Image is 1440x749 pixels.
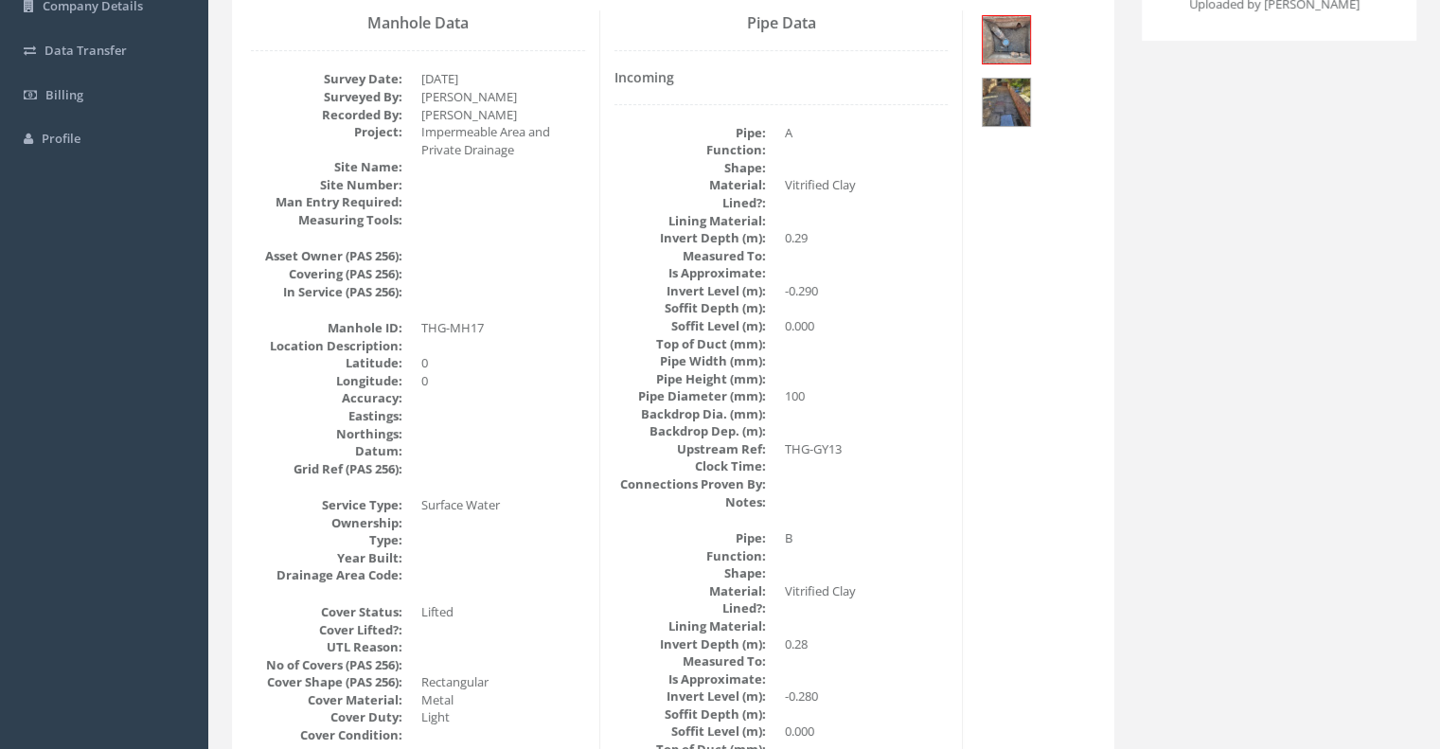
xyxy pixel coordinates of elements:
[251,319,402,337] dt: Manhole ID:
[251,673,402,691] dt: Cover Shape (PAS 256):
[614,176,766,194] dt: Material:
[614,582,766,600] dt: Material:
[421,70,585,88] dd: [DATE]
[785,387,949,405] dd: 100
[251,123,402,141] dt: Project:
[983,79,1030,126] img: 15583804-214c-4700-1c72-782201939eb5_63e14455-b9de-862a-ec2a-89b954ff8313_thumb.jpg
[251,106,402,124] dt: Recorded By:
[251,708,402,726] dt: Cover Duty:
[785,687,949,705] dd: -0.280
[251,691,402,709] dt: Cover Material:
[785,635,949,653] dd: 0.28
[614,317,766,335] dt: Soffit Level (m):
[421,123,585,158] dd: Impermeable Area and Private Drainage
[785,229,949,247] dd: 0.29
[251,354,402,372] dt: Latitude:
[614,194,766,212] dt: Lined?:
[251,389,402,407] dt: Accuracy:
[251,531,402,549] dt: Type:
[251,158,402,176] dt: Site Name:
[614,335,766,353] dt: Top of Duct (mm):
[614,141,766,159] dt: Function:
[785,529,949,547] dd: B
[614,599,766,617] dt: Lined?:
[614,617,766,635] dt: Lining Material:
[614,352,766,370] dt: Pipe Width (mm):
[614,493,766,511] dt: Notes:
[614,529,766,547] dt: Pipe:
[251,337,402,355] dt: Location Description:
[251,88,402,106] dt: Surveyed By:
[251,211,402,229] dt: Measuring Tools:
[421,603,585,621] dd: Lifted
[785,282,949,300] dd: -0.290
[614,159,766,177] dt: Shape:
[421,496,585,514] dd: Surface Water
[614,264,766,282] dt: Is Approximate:
[983,16,1030,63] img: 15583804-214c-4700-1c72-782201939eb5_851f6ec5-fc1e-7abe-50cc-c19db31695d4_thumb.jpg
[785,124,949,142] dd: A
[251,15,585,32] h3: Manhole Data
[614,564,766,582] dt: Shape:
[251,407,402,425] dt: Eastings:
[785,582,949,600] dd: Vitrified Clay
[421,691,585,709] dd: Metal
[614,70,949,84] h4: Incoming
[785,176,949,194] dd: Vitrified Clay
[251,70,402,88] dt: Survey Date:
[614,15,949,32] h3: Pipe Data
[251,265,402,283] dt: Covering (PAS 256):
[614,229,766,247] dt: Invert Depth (m):
[614,247,766,265] dt: Measured To:
[421,372,585,390] dd: 0
[251,549,402,567] dt: Year Built:
[251,603,402,621] dt: Cover Status:
[785,440,949,458] dd: THG-GY13
[251,514,402,532] dt: Ownership:
[614,370,766,388] dt: Pipe Height (mm):
[614,457,766,475] dt: Clock Time:
[44,42,127,59] span: Data Transfer
[251,442,402,460] dt: Datum:
[251,621,402,639] dt: Cover Lifted?:
[614,124,766,142] dt: Pipe:
[614,705,766,723] dt: Soffit Depth (m):
[614,652,766,670] dt: Measured To:
[614,387,766,405] dt: Pipe Diameter (mm):
[614,635,766,653] dt: Invert Depth (m):
[251,283,402,301] dt: In Service (PAS 256):
[421,673,585,691] dd: Rectangular
[251,425,402,443] dt: Northings:
[614,440,766,458] dt: Upstream Ref:
[251,566,402,584] dt: Drainage Area Code:
[614,422,766,440] dt: Backdrop Dep. (m):
[614,547,766,565] dt: Function:
[251,193,402,211] dt: Man Entry Required:
[251,176,402,194] dt: Site Number:
[614,299,766,317] dt: Soffit Depth (m):
[785,722,949,740] dd: 0.000
[251,726,402,744] dt: Cover Condition:
[45,86,83,103] span: Billing
[785,317,949,335] dd: 0.000
[614,687,766,705] dt: Invert Level (m):
[42,130,80,147] span: Profile
[421,88,585,106] dd: [PERSON_NAME]
[421,106,585,124] dd: [PERSON_NAME]
[251,496,402,514] dt: Service Type:
[421,354,585,372] dd: 0
[421,319,585,337] dd: THG-MH17
[614,475,766,493] dt: Connections Proven By:
[614,405,766,423] dt: Backdrop Dia. (mm):
[614,722,766,740] dt: Soffit Level (m):
[251,460,402,478] dt: Grid Ref (PAS 256):
[251,656,402,674] dt: No of Covers (PAS 256):
[614,212,766,230] dt: Lining Material:
[614,670,766,688] dt: Is Approximate:
[614,282,766,300] dt: Invert Level (m):
[251,638,402,656] dt: UTL Reason:
[251,247,402,265] dt: Asset Owner (PAS 256):
[421,708,585,726] dd: Light
[251,372,402,390] dt: Longitude:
